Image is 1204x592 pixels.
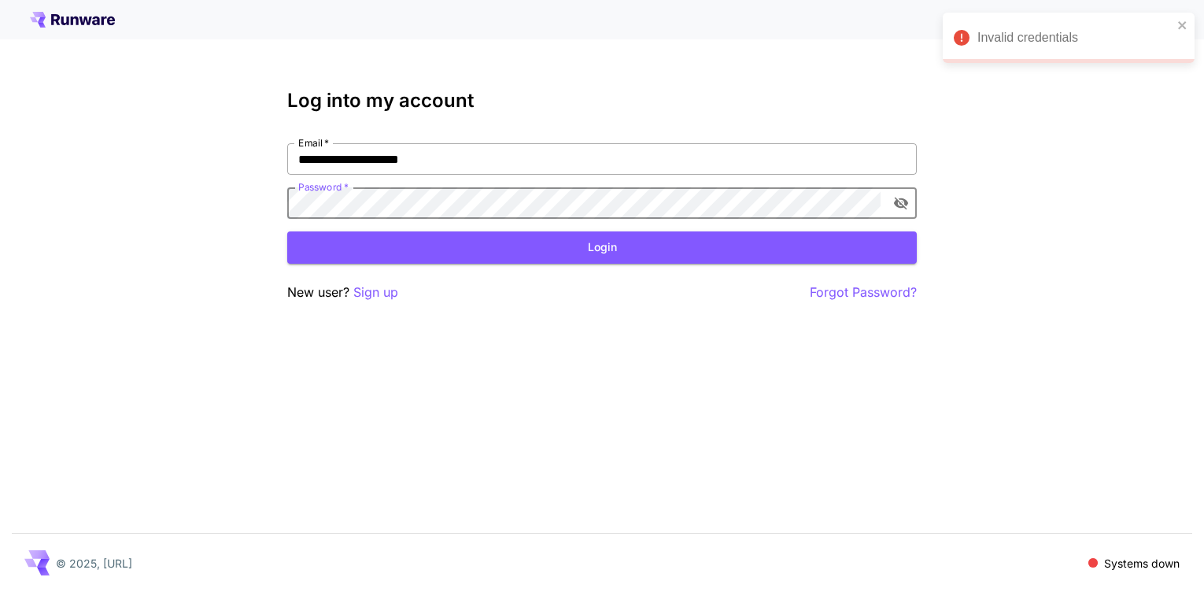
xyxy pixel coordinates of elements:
div: Invalid credentials [977,28,1173,47]
button: Login [287,231,917,264]
button: Forgot Password? [810,283,917,302]
button: Sign up [353,283,398,302]
p: New user? [287,283,398,302]
label: Email [298,136,329,150]
button: toggle password visibility [887,189,915,217]
h3: Log into my account [287,90,917,112]
p: Systems down [1104,555,1180,572]
button: close [1177,19,1188,31]
p: © 2025, [URL] [56,555,132,572]
label: Password [298,180,349,194]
